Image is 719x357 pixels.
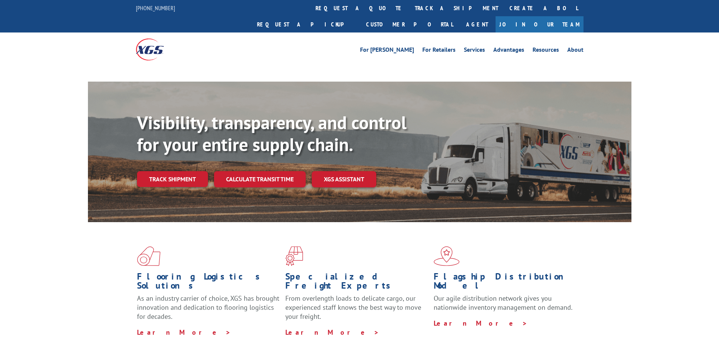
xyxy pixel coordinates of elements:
a: Agent [459,16,496,32]
img: xgs-icon-total-supply-chain-intelligence-red [137,246,160,266]
a: Learn More > [137,328,231,337]
span: As an industry carrier of choice, XGS has brought innovation and dedication to flooring logistics... [137,294,279,321]
h1: Flooring Logistics Solutions [137,272,280,294]
span: Our agile distribution network gives you nationwide inventory management on demand. [434,294,573,312]
a: Resources [533,47,559,55]
img: xgs-icon-focused-on-flooring-red [285,246,303,266]
a: XGS ASSISTANT [312,171,376,187]
a: Services [464,47,485,55]
a: For Retailers [422,47,456,55]
a: Join Our Team [496,16,584,32]
b: Visibility, transparency, and control for your entire supply chain. [137,111,406,156]
h1: Specialized Freight Experts [285,272,428,294]
a: Customer Portal [360,16,459,32]
a: Calculate transit time [214,171,306,187]
a: Track shipment [137,171,208,187]
h1: Flagship Distribution Model [434,272,576,294]
a: Learn More > [434,319,528,328]
img: xgs-icon-flagship-distribution-model-red [434,246,460,266]
a: Request a pickup [251,16,360,32]
a: Advantages [493,47,524,55]
a: For [PERSON_NAME] [360,47,414,55]
a: [PHONE_NUMBER] [136,4,175,12]
a: About [567,47,584,55]
p: From overlength loads to delicate cargo, our experienced staff knows the best way to move your fr... [285,294,428,328]
a: Learn More > [285,328,379,337]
